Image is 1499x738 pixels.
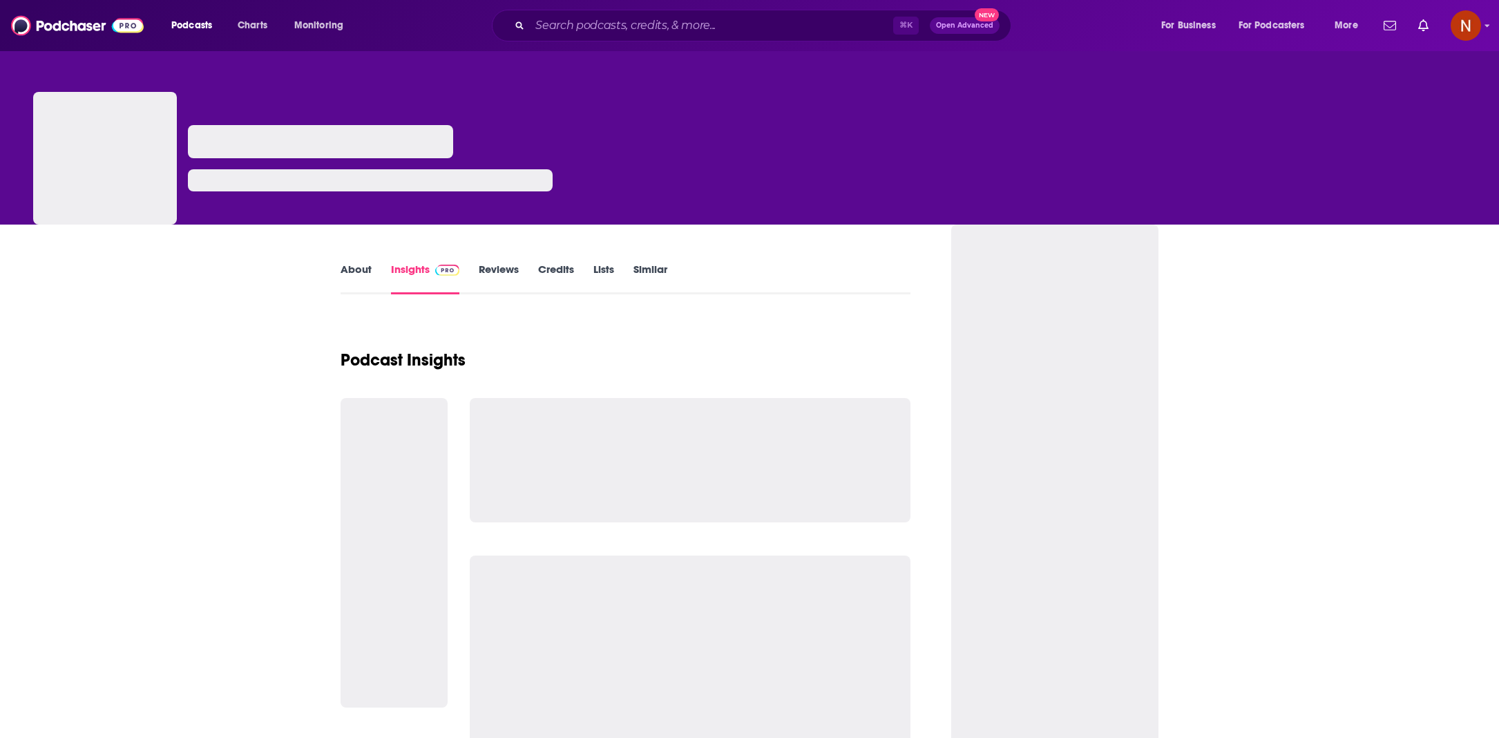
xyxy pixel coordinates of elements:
[479,263,519,294] a: Reviews
[1335,16,1358,35] span: More
[435,265,459,276] img: Podchaser Pro
[229,15,276,37] a: Charts
[285,15,361,37] button: open menu
[1325,15,1375,37] button: open menu
[11,12,144,39] img: Podchaser - Follow, Share and Rate Podcasts
[505,10,1024,41] div: Search podcasts, credits, & more...
[936,22,993,29] span: Open Advanced
[171,16,212,35] span: Podcasts
[1152,15,1233,37] button: open menu
[341,263,372,294] a: About
[391,263,459,294] a: InsightsPodchaser Pro
[1161,16,1216,35] span: For Business
[1451,10,1481,41] button: Show profile menu
[975,8,1000,21] span: New
[893,17,919,35] span: ⌘ K
[238,16,267,35] span: Charts
[294,16,343,35] span: Monitoring
[1230,15,1325,37] button: open menu
[530,15,893,37] input: Search podcasts, credits, & more...
[633,263,667,294] a: Similar
[341,350,466,370] h1: Podcast Insights
[1239,16,1305,35] span: For Podcasters
[593,263,614,294] a: Lists
[1413,14,1434,37] a: Show notifications dropdown
[930,17,1000,34] button: Open AdvancedNew
[538,263,574,294] a: Credits
[1451,10,1481,41] span: Logged in as AdelNBM
[1451,10,1481,41] img: User Profile
[1378,14,1402,37] a: Show notifications dropdown
[162,15,230,37] button: open menu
